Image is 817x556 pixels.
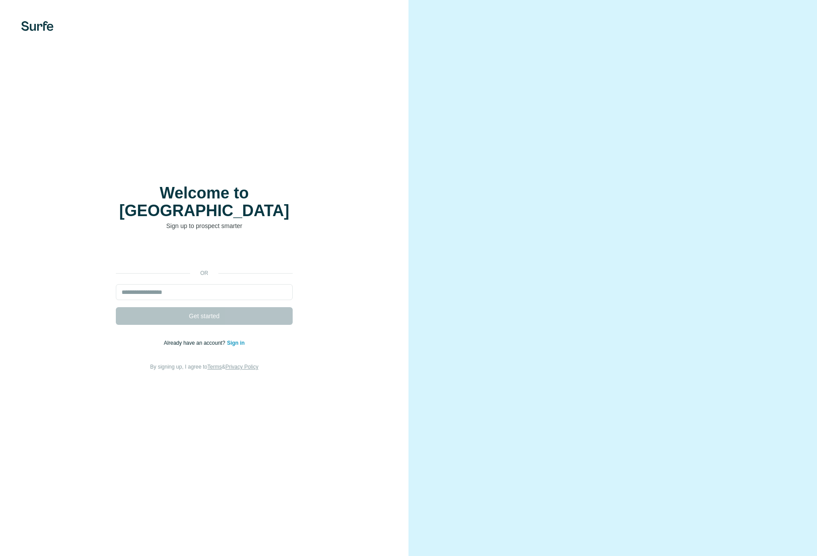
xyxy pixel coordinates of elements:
[190,269,218,277] p: or
[116,184,293,220] h1: Welcome to [GEOGRAPHIC_DATA]
[150,364,259,370] span: By signing up, I agree to &
[111,244,297,263] iframe: Schaltfläche „Über Google anmelden“
[21,21,53,31] img: Surfe's logo
[164,340,227,346] span: Already have an account?
[227,340,244,346] a: Sign in
[207,364,222,370] a: Terms
[116,221,293,230] p: Sign up to prospect smarter
[225,364,259,370] a: Privacy Policy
